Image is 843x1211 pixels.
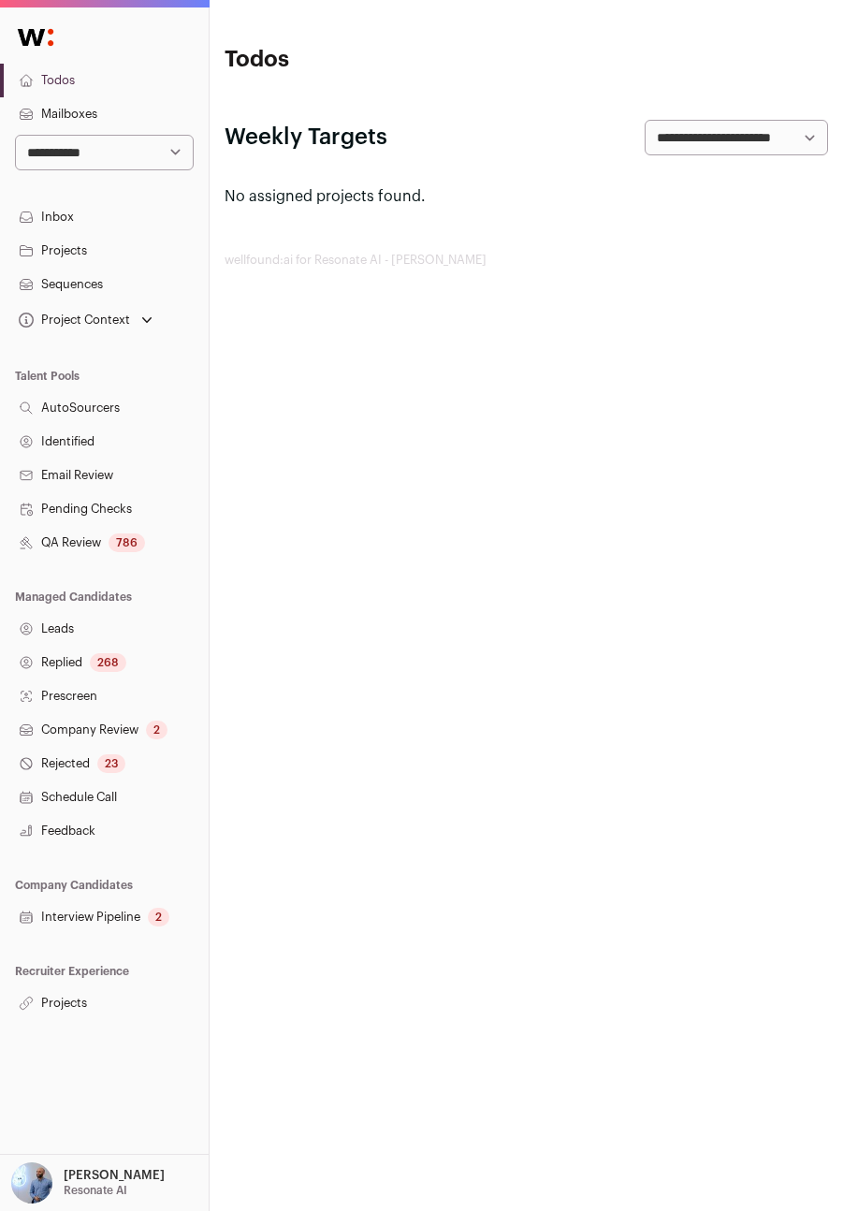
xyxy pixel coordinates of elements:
[7,19,64,56] img: Wellfound
[90,653,126,672] div: 268
[225,45,426,75] h1: Todos
[97,754,125,773] div: 23
[148,908,169,926] div: 2
[225,123,387,153] h2: Weekly Targets
[225,185,828,208] p: No assigned projects found.
[225,253,828,268] footer: wellfound:ai for Resonate AI - [PERSON_NAME]
[146,721,167,739] div: 2
[11,1162,52,1204] img: 97332-medium_jpg
[15,307,156,333] button: Open dropdown
[7,1162,168,1204] button: Open dropdown
[109,533,145,552] div: 786
[15,313,130,328] div: Project Context
[64,1183,127,1198] p: Resonate AI
[64,1168,165,1183] p: [PERSON_NAME]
